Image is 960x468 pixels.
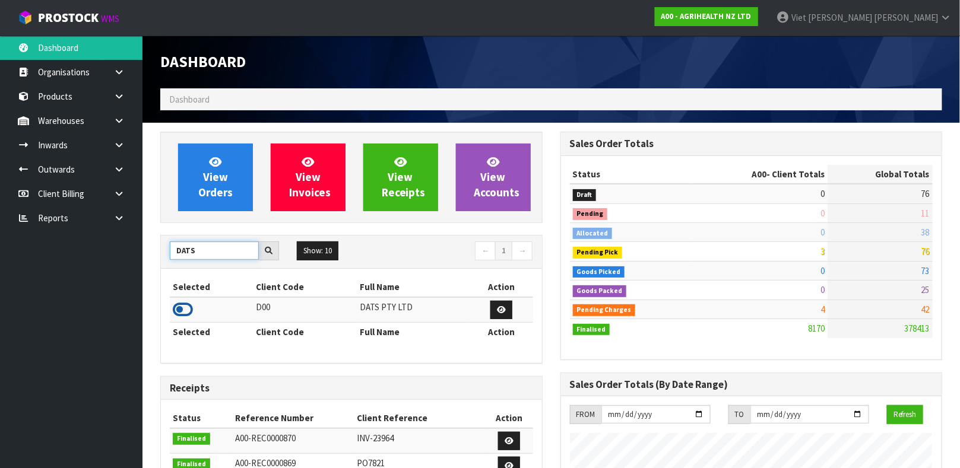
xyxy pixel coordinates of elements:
span: Goods Picked [573,266,625,278]
button: Refresh [887,405,923,424]
th: Status [170,409,232,428]
input: Search clients [170,241,259,260]
th: Client Reference [354,409,485,428]
span: 25 [921,284,930,295]
span: 0 [820,284,825,295]
span: 3 [820,246,825,257]
th: Client Code [253,278,357,297]
span: 378413 [905,323,930,334]
span: Draft [573,189,597,201]
nav: Page navigation [360,241,533,262]
td: D00 [253,297,357,323]
img: cube-alt.png [18,10,33,25]
span: [PERSON_NAME] [874,12,938,23]
span: Pending [573,208,608,220]
a: ViewOrders [178,144,253,211]
h3: Receipts [170,383,533,394]
span: View Accounts [474,155,520,199]
a: → [512,241,533,260]
th: Global Totals [828,165,933,184]
span: 0 [820,188,825,199]
a: ← [475,241,496,260]
span: 76 [921,188,930,199]
th: Action [470,278,533,297]
div: FROM [570,405,601,424]
th: Action [486,409,533,428]
span: ProStock [38,10,99,26]
small: WMS [101,13,119,24]
span: 0 [820,208,825,219]
span: 38 [921,227,930,238]
th: Action [470,323,533,342]
strong: A00 - AGRIHEALTH NZ LTD [661,11,752,21]
span: 76 [921,246,930,257]
span: 4 [820,304,825,315]
span: View Orders [198,155,233,199]
a: ViewInvoices [271,144,346,211]
span: Pending Charges [573,304,636,316]
span: View Receipts [382,155,426,199]
span: 42 [921,304,930,315]
th: Reference Number [232,409,354,428]
th: Selected [170,278,253,297]
th: Status [570,165,690,184]
span: Dashboard [169,94,210,105]
span: 0 [820,265,825,276]
span: View Invoices [289,155,331,199]
td: DATS PTY LTD [357,297,470,323]
a: 1 [495,241,512,260]
span: 8170 [808,323,825,334]
span: Finalised [573,324,610,336]
span: 11 [921,208,930,219]
a: ViewReceipts [363,144,438,211]
span: Pending Pick [573,247,623,259]
span: A00 [752,168,766,180]
span: Finalised [173,433,210,445]
span: Allocated [573,228,613,240]
span: A00-REC0000870 [235,432,296,444]
h3: Sales Order Totals [570,138,933,149]
th: Client Code [253,323,357,342]
span: 0 [820,227,825,238]
th: - Client Totals [690,165,828,184]
span: INV-23964 [357,432,394,444]
th: Selected [170,323,253,342]
a: A00 - AGRIHEALTH NZ LTD [655,7,758,26]
span: 73 [921,265,930,276]
span: Goods Packed [573,285,627,297]
th: Full Name [357,278,470,297]
span: Dashboard [160,52,246,71]
button: Show: 10 [297,241,338,260]
th: Full Name [357,323,470,342]
a: ViewAccounts [456,144,531,211]
div: TO [728,405,750,424]
h3: Sales Order Totals (By Date Range) [570,379,933,390]
span: Viet [PERSON_NAME] [791,12,872,23]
